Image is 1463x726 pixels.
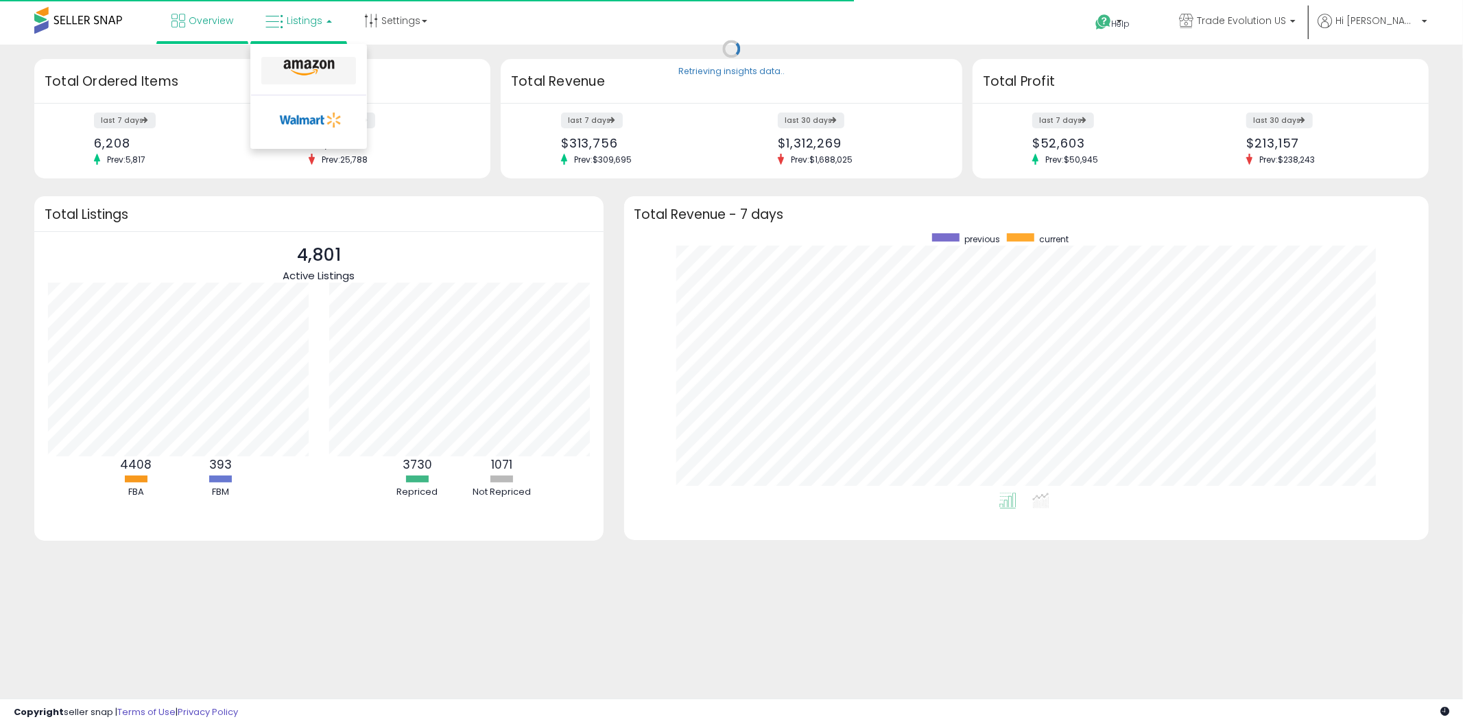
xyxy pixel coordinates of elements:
[94,136,252,150] div: 6,208
[315,154,374,165] span: Prev: 25,788
[1318,14,1427,45] a: Hi [PERSON_NAME]
[567,154,639,165] span: Prev: $309,695
[1335,14,1418,27] span: Hi [PERSON_NAME]
[45,209,593,220] h3: Total Listings
[283,242,355,268] p: 4,801
[561,136,722,150] div: $313,756
[179,486,261,499] div: FBM
[784,154,859,165] span: Prev: $1,688,025
[778,113,844,128] label: last 30 days
[1032,113,1094,128] label: last 7 days
[678,66,785,78] div: Retrieving insights data..
[120,456,152,473] b: 4408
[95,486,177,499] div: FBA
[1252,154,1322,165] span: Prev: $238,243
[283,268,355,283] span: Active Listings
[403,456,432,473] b: 3730
[964,233,1000,245] span: previous
[1246,113,1313,128] label: last 30 days
[1112,18,1130,30] span: Help
[45,72,480,91] h3: Total Ordered Items
[511,72,952,91] h3: Total Revenue
[100,154,152,165] span: Prev: 5,817
[983,72,1418,91] h3: Total Profit
[634,209,1418,220] h3: Total Revenue - 7 days
[309,136,466,150] div: 24,468
[287,14,322,27] span: Listings
[376,486,458,499] div: Repriced
[1032,136,1190,150] div: $52,603
[491,456,512,473] b: 1071
[1095,14,1112,31] i: Get Help
[1197,14,1286,27] span: Trade Evolution US
[189,14,233,27] span: Overview
[1038,154,1105,165] span: Prev: $50,945
[1084,3,1157,45] a: Help
[1039,233,1069,245] span: current
[778,136,938,150] div: $1,312,269
[209,456,232,473] b: 393
[1246,136,1404,150] div: $213,157
[561,113,623,128] label: last 7 days
[94,113,156,128] label: last 7 days
[460,486,543,499] div: Not Repriced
